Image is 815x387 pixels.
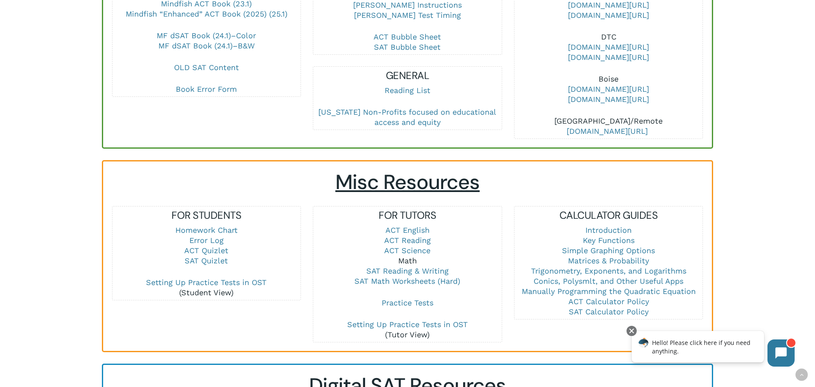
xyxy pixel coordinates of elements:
a: SAT Math Worksheets (Hard) [354,277,460,285]
p: DTC [514,32,703,74]
a: Mindfish “Enhanced” ACT Book (2025) (25.1) [126,9,287,18]
a: [PERSON_NAME] Test Timing [354,11,461,20]
a: Key Functions [583,236,635,245]
a: Reading List [385,86,430,95]
a: Trigonometry, Exponents, and Logarithms [531,266,686,275]
a: Introduction [585,226,632,234]
a: ACT Bubble Sheet [374,32,441,41]
a: [DOMAIN_NAME][URL] [568,11,649,20]
a: Setting Up Practice Tests in OST [347,320,468,329]
iframe: Chatbot [623,324,803,375]
a: MF dSAT Book (24.1)–Color [157,31,256,40]
a: ACT Reading [384,236,431,245]
h5: CALCULATOR GUIDES [514,209,703,222]
a: Practice Tests [382,298,433,307]
a: ACT Science [384,246,430,255]
a: [DOMAIN_NAME][URL] [568,85,649,93]
a: Matrices & Probability [568,256,649,265]
a: Conics, Polysmlt, and Other Useful Apps [534,277,683,285]
a: [PERSON_NAME] Instructions [353,0,462,9]
a: [DOMAIN_NAME][URL] [567,127,648,136]
a: SAT Reading & Writing [366,266,449,275]
a: ACT Calculator Policy [568,297,649,306]
a: MF dSAT Book (24.1)–B&W [158,41,255,50]
p: [GEOGRAPHIC_DATA]/Remote [514,116,703,136]
a: Setting Up Practice Tests in OST [146,278,267,287]
a: Book Error Form [176,85,237,93]
h5: GENERAL [313,69,501,82]
p: Boise [514,74,703,116]
a: ACT English [385,226,430,234]
a: SAT Quizlet [185,256,228,265]
span: Misc Resources [335,169,480,195]
h5: FOR TUTORS [313,209,501,222]
a: [US_STATE] Non-Profits focused on educational access and equity [318,107,496,127]
a: [DOMAIN_NAME][URL] [568,0,649,9]
a: SAT Calculator Policy [569,307,649,316]
a: Error Log [189,236,224,245]
a: ACT Quizlet [184,246,228,255]
a: [DOMAIN_NAME][URL] [568,95,649,104]
a: Manually Programming the Quadratic Equation [522,287,696,296]
h5: FOR STUDENTS [112,209,301,222]
a: SAT Bubble Sheet [374,42,441,51]
a: Simple Graphing Options [562,246,655,255]
a: Math [398,256,417,265]
a: [DOMAIN_NAME][URL] [568,53,649,62]
a: OLD SAT Content [174,63,239,72]
p: (Student View) [112,277,301,298]
p: (Tutor View) [313,319,501,340]
a: Homework Chart [175,226,238,234]
a: [DOMAIN_NAME][URL] [568,42,649,51]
